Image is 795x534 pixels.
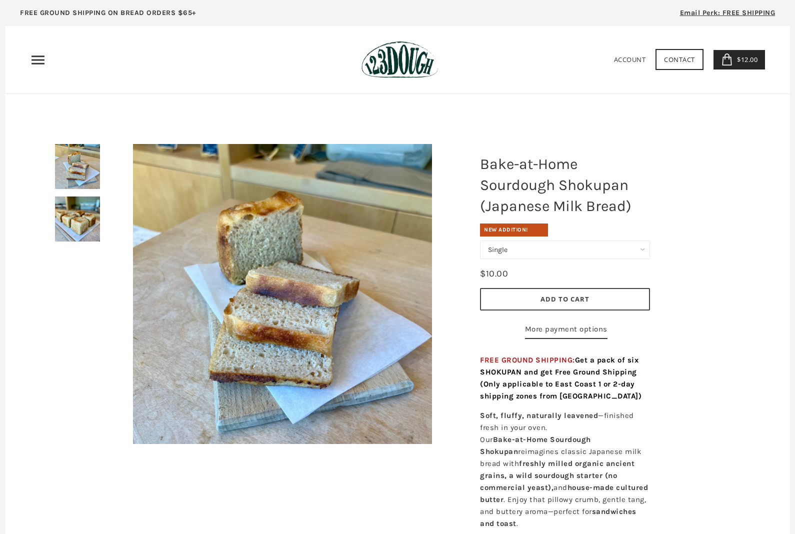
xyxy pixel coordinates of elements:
[680,8,775,17] span: Email Perk: FREE SHIPPING
[713,50,765,69] a: $12.00
[30,52,46,68] nav: Primary
[480,411,598,420] strong: Soft, fluffy, naturally leavened
[480,266,508,281] div: $10.00
[5,5,211,26] a: FREE GROUND SHIPPING ON BREAD ORDERS $65+
[734,55,757,64] span: $12.00
[480,507,636,528] strong: sandwiches and toast
[480,409,650,529] p: —finished fresh in your oven. Our reimagines classic Japanese milk bread with and . Enjoy that pi...
[480,288,650,310] button: Add to Cart
[480,435,591,456] strong: Bake-at-Home Sourdough Shokupan
[480,355,641,400] span: FREE GROUND SHIPPING:
[55,196,100,241] img: Bake-at-Home Sourdough Shokupan (Japanese Milk Bread)
[540,294,589,303] span: Add to Cart
[655,49,703,70] a: Contact
[480,459,634,492] strong: freshly milled organic ancient grains, a wild sourdough starter (no commercial yeast),
[55,144,100,189] img: Bake-at-Home Sourdough Shokupan (Japanese Milk Bread)
[614,55,646,64] a: Account
[665,5,790,26] a: Email Perk: FREE SHIPPING
[480,223,548,236] div: New Addition!
[525,323,607,339] a: More payment options
[125,144,440,444] a: Bake-at-Home Sourdough Shokupan (Japanese Milk Bread)
[361,41,438,78] img: 123Dough Bakery
[133,144,432,444] img: Bake-at-Home Sourdough Shokupan (Japanese Milk Bread)
[20,7,196,18] p: FREE GROUND SHIPPING ON BREAD ORDERS $65+
[472,148,657,221] h1: Bake-at-Home Sourdough Shokupan (Japanese Milk Bread)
